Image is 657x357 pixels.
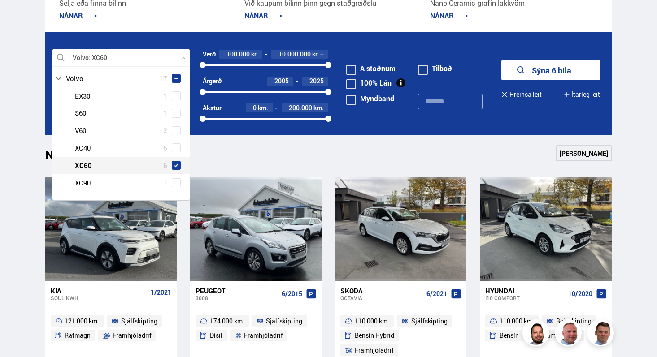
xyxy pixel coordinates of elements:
[500,316,534,327] span: 110 000 km.
[258,104,268,112] span: km.
[196,287,278,295] div: Peugeot
[588,321,615,348] img: FbJEzSuNWCJXmdc-.webp
[163,124,167,137] span: 2
[7,4,34,30] button: Opna LiveChat spjallviðmót
[45,148,117,167] h1: Nýtt á skrá
[203,104,222,112] div: Akstur
[346,65,396,72] label: Á staðnum
[278,50,311,58] span: 10.000.000
[556,321,583,348] img: siFngHWaQ9KaOqBr.png
[113,330,152,341] span: Framhjóladrif
[312,51,319,58] span: kr.
[556,316,592,327] span: Beinskipting
[501,60,600,80] button: Sýna 6 bíla
[65,316,99,327] span: 121 000 km.
[355,345,394,356] span: Framhjóladrif
[121,316,157,327] span: Sjálfskipting
[203,51,216,58] div: Verð
[568,290,592,297] span: 10/2020
[163,142,167,155] span: 6
[244,11,283,21] a: NÁNAR
[163,176,167,189] span: 1
[210,316,244,327] span: 174 000 km.
[65,330,91,341] span: Rafmagn
[430,11,468,21] a: NÁNAR
[196,295,278,301] div: 3008
[151,289,171,296] span: 1/2021
[485,295,564,301] div: i10 COMFORT
[524,321,551,348] img: nhp88E3Fdnt1Opn2.png
[51,295,147,301] div: Soul KWH
[274,77,289,85] span: 2005
[320,51,324,58] span: +
[564,84,600,104] button: Ítarleg leit
[346,95,394,102] label: Myndband
[355,330,394,341] span: Bensín Hybrid
[226,50,250,58] span: 100.000
[426,290,447,297] span: 6/2021
[159,72,167,85] span: 17
[340,287,423,295] div: Skoda
[309,77,324,85] span: 2025
[556,145,612,161] a: [PERSON_NAME]
[253,103,257,112] span: 0
[59,11,97,21] a: NÁNAR
[340,295,423,301] div: Octavia
[313,104,324,112] span: km.
[210,330,222,341] span: Dísil
[244,330,283,341] span: Framhjóladrif
[51,287,147,295] div: Kia
[346,79,392,86] label: 100% Lán
[485,287,564,295] div: Hyundai
[282,290,302,297] span: 6/2015
[418,65,452,72] label: Tilboð
[203,77,222,85] div: Árgerð
[289,103,312,112] span: 200.000
[66,72,83,85] span: Volvo
[500,330,519,341] span: Bensín
[266,316,302,327] span: Sjálfskipting
[163,90,167,103] span: 1
[251,51,258,58] span: kr.
[163,159,167,172] span: 6
[355,316,389,327] span: 110 000 km.
[163,107,167,120] span: 1
[501,84,541,104] button: Hreinsa leit
[411,316,448,327] span: Sjálfskipting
